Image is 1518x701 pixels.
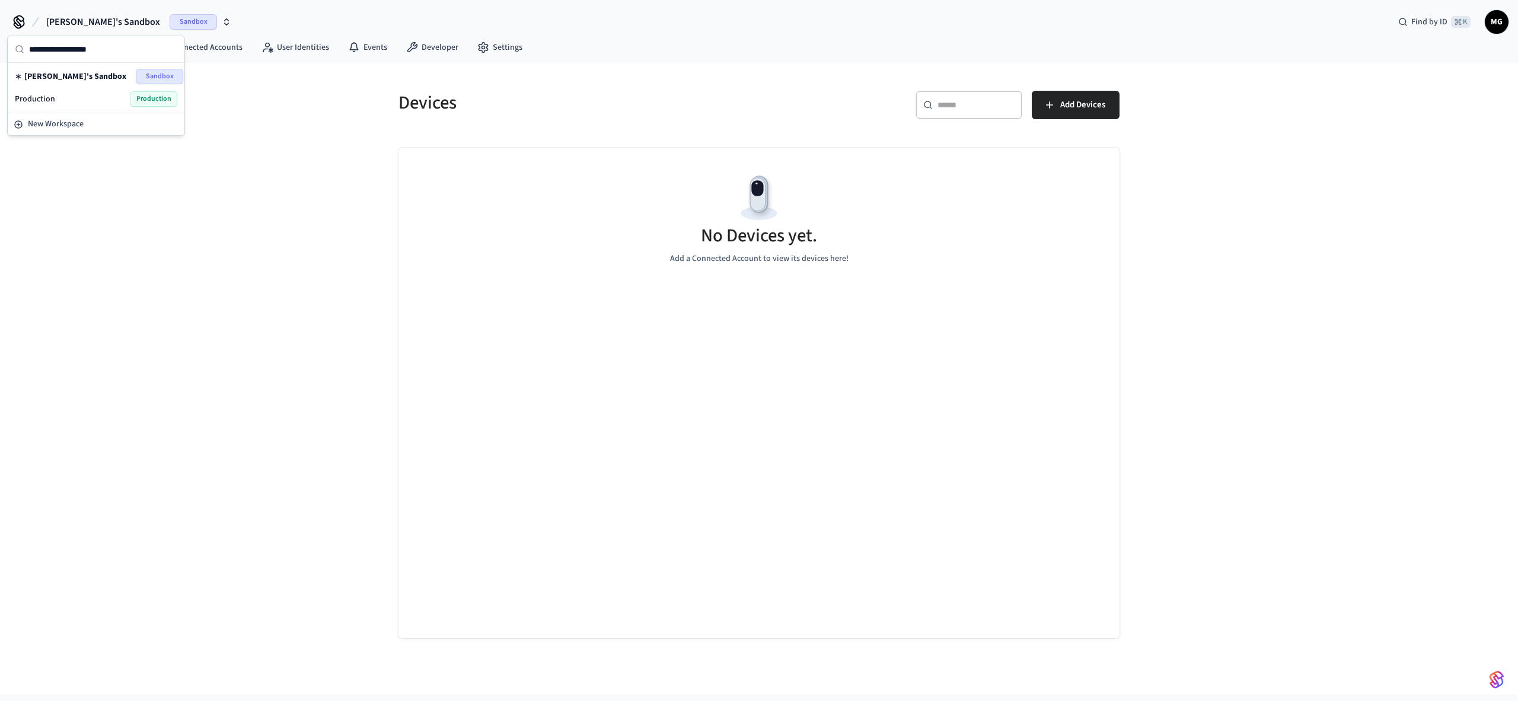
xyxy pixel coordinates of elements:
[1451,16,1471,28] span: ⌘ K
[1486,11,1507,33] span: MG
[46,15,160,29] span: [PERSON_NAME]'s Sandbox
[701,224,817,248] h5: No Devices yet.
[28,118,84,130] span: New Workspace
[15,93,55,105] span: Production
[339,37,397,58] a: Events
[145,37,252,58] a: Connected Accounts
[397,37,468,58] a: Developer
[170,14,217,30] span: Sandbox
[9,114,183,134] button: New Workspace
[1411,16,1447,28] span: Find by ID
[24,71,126,82] span: [PERSON_NAME]'s Sandbox
[136,69,183,84] span: Sandbox
[1032,91,1120,119] button: Add Devices
[130,91,177,107] span: Production
[398,91,752,115] h5: Devices
[1060,97,1105,113] span: Add Devices
[1389,11,1480,33] div: Find by ID⌘ K
[8,63,184,113] div: Suggestions
[732,171,786,225] img: Devices Empty State
[1485,10,1509,34] button: MG
[252,37,339,58] a: User Identities
[1490,670,1504,689] img: SeamLogoGradient.69752ec5.svg
[468,37,532,58] a: Settings
[670,253,849,265] p: Add a Connected Account to view its devices here!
